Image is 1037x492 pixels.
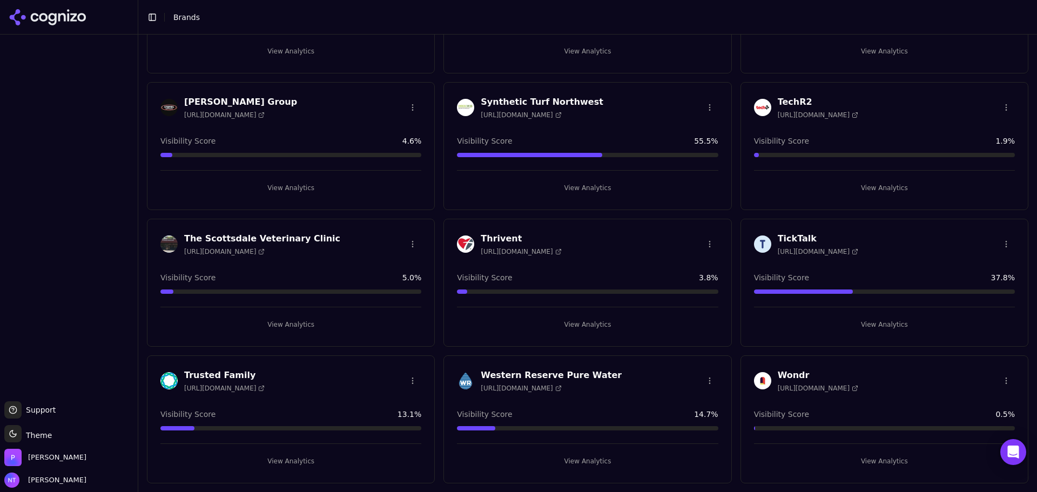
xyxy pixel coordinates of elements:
[778,369,858,382] h3: Wondr
[778,232,858,245] h3: TickTalk
[481,232,561,245] h3: Thrivent
[457,453,718,470] button: View Analytics
[457,136,512,146] span: Visibility Score
[160,136,216,146] span: Visibility Score
[991,272,1015,283] span: 37.8 %
[160,372,178,389] img: Trusted Family
[778,96,858,109] h3: TechR2
[184,247,265,256] span: [URL][DOMAIN_NAME]
[457,409,512,420] span: Visibility Score
[173,12,200,23] nav: breadcrumb
[754,272,809,283] span: Visibility Score
[754,235,771,253] img: TickTalk
[995,409,1015,420] span: 0.5 %
[481,384,561,393] span: [URL][DOMAIN_NAME]
[778,247,858,256] span: [URL][DOMAIN_NAME]
[184,384,265,393] span: [URL][DOMAIN_NAME]
[754,99,771,116] img: TechR2
[184,232,340,245] h3: The Scottsdale Veterinary Clinic
[457,316,718,333] button: View Analytics
[184,96,297,109] h3: [PERSON_NAME] Group
[402,272,422,283] span: 5.0 %
[457,235,474,253] img: Thrivent
[457,179,718,197] button: View Analytics
[754,316,1015,333] button: View Analytics
[481,111,561,119] span: [URL][DOMAIN_NAME]
[4,449,22,466] img: Perrill
[754,409,809,420] span: Visibility Score
[184,111,265,119] span: [URL][DOMAIN_NAME]
[481,96,603,109] h3: Synthetic Turf Northwest
[173,13,200,22] span: Brands
[481,247,561,256] span: [URL][DOMAIN_NAME]
[754,136,809,146] span: Visibility Score
[24,475,86,485] span: [PERSON_NAME]
[754,43,1015,60] button: View Analytics
[457,372,474,389] img: Western Reserve Pure Water
[160,453,421,470] button: View Analytics
[160,409,216,420] span: Visibility Score
[4,473,19,488] img: Nate Tower
[22,405,56,415] span: Support
[160,272,216,283] span: Visibility Score
[160,179,421,197] button: View Analytics
[184,369,265,382] h3: Trusted Family
[754,372,771,389] img: Wondr
[694,136,718,146] span: 55.5 %
[754,453,1015,470] button: View Analytics
[4,449,86,466] button: Open organization switcher
[457,272,512,283] span: Visibility Score
[160,316,421,333] button: View Analytics
[160,43,421,60] button: View Analytics
[694,409,718,420] span: 14.7 %
[699,272,718,283] span: 3.8 %
[481,369,622,382] h3: Western Reserve Pure Water
[457,43,718,60] button: View Analytics
[28,453,86,462] span: Perrill
[4,473,86,488] button: Open user button
[457,99,474,116] img: Synthetic Turf Northwest
[160,99,178,116] img: Steffes Group
[754,179,1015,197] button: View Analytics
[778,111,858,119] span: [URL][DOMAIN_NAME]
[995,136,1015,146] span: 1.9 %
[398,409,421,420] span: 13.1 %
[778,384,858,393] span: [URL][DOMAIN_NAME]
[22,431,52,440] span: Theme
[160,235,178,253] img: The Scottsdale Veterinary Clinic
[1000,439,1026,465] div: Open Intercom Messenger
[402,136,422,146] span: 4.6 %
